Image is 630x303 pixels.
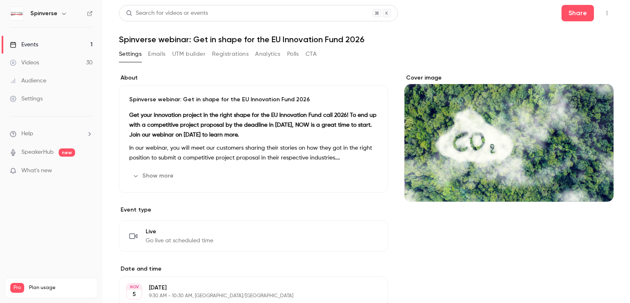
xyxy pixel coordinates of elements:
[119,206,388,214] p: Event type
[146,228,213,236] span: Live
[10,130,93,138] li: help-dropdown-opener
[29,285,92,291] span: Plan usage
[10,283,24,293] span: Pro
[212,48,249,61] button: Registrations
[10,95,43,103] div: Settings
[127,284,142,290] div: NOV
[83,167,93,175] iframe: Noticeable Trigger
[148,48,165,61] button: Emails
[119,265,388,273] label: Date and time
[119,48,142,61] button: Settings
[306,48,317,61] button: CTA
[404,74,614,82] label: Cover image
[132,290,136,298] p: 5
[129,112,377,138] strong: Get your innovation project in the right shape for the EU Innovation Fund call 2026! To end up wi...
[59,148,75,157] span: new
[119,74,388,82] label: About
[172,48,205,61] button: UTM builder
[129,143,378,163] p: In our webinar, you will meet our customers sharing their stories on how they got in the right po...
[255,48,281,61] button: Analytics
[10,77,46,85] div: Audience
[21,148,54,157] a: SpeakerHub
[287,48,299,61] button: Polls
[21,166,52,175] span: What's new
[10,7,23,20] img: Spinverse
[562,5,594,21] button: Share
[126,9,208,18] div: Search for videos or events
[404,74,614,202] section: Cover image
[30,9,57,18] h6: Spinverse
[21,130,33,138] span: Help
[149,293,345,299] p: 9:30 AM - 10:30 AM, [GEOGRAPHIC_DATA]/[GEOGRAPHIC_DATA]
[119,34,614,44] h1: Spinverse webinar: Get in shape for the EU Innovation Fund 2026
[146,237,213,245] span: Go live at scheduled time
[10,59,39,67] div: Videos
[129,169,178,182] button: Show more
[129,96,378,104] p: Spinverse webinar: Get in shape for the EU Innovation Fund 2026
[10,41,38,49] div: Events
[149,284,345,292] p: [DATE]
